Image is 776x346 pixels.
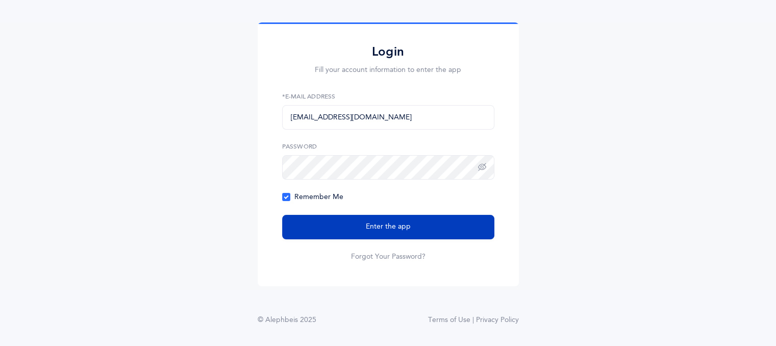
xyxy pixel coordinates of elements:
span: Remember Me [282,193,343,201]
p: Fill your account information to enter the app [282,65,494,76]
h2: Login [282,44,494,60]
label: *E-Mail Address [282,92,494,101]
button: Enter the app [282,215,494,239]
div: © Alephbeis 2025 [258,315,316,326]
label: Password [282,142,494,151]
a: Terms of Use | Privacy Policy [428,315,519,326]
span: Enter the app [366,221,411,232]
a: Forgot Your Password? [351,252,425,262]
iframe: Drift Widget Chat Controller [725,295,764,334]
